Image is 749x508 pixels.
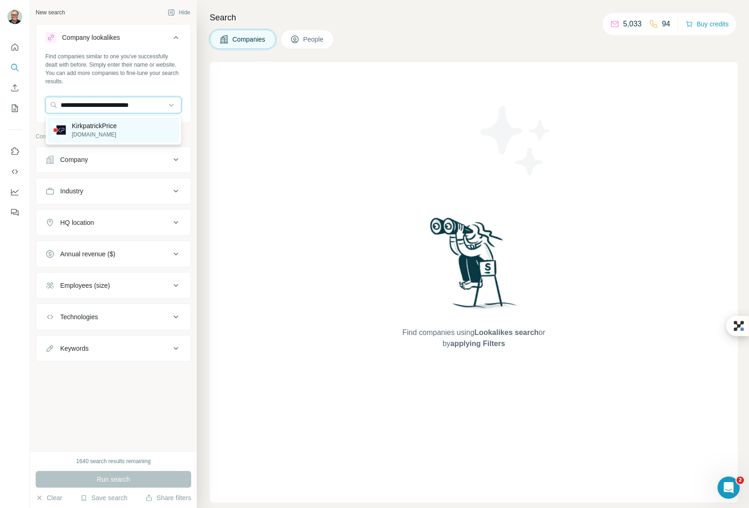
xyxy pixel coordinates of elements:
[474,328,539,336] span: Lookalikes search
[53,124,66,136] img: KirkpatrickPrice
[7,80,22,96] button: Enrich CSV
[36,337,191,359] button: Keywords
[7,100,22,117] button: My lists
[45,52,181,86] div: Find companies similar to one you've successfully dealt with before. Simply enter their name or w...
[7,9,22,24] img: Avatar
[36,132,191,141] p: Company information
[60,155,88,164] div: Company
[76,457,151,465] div: 1640 search results remaining
[62,33,120,42] div: Company lookalikes
[60,218,94,227] div: HQ location
[623,19,642,30] p: 5,033
[36,26,191,52] button: Company lookalikes
[662,19,670,30] p: 94
[474,99,557,182] img: Surfe Illustration - Stars
[450,340,505,347] span: applying Filters
[36,493,62,502] button: Clear
[36,243,191,265] button: Annual revenue ($)
[60,312,98,322] div: Technologies
[60,249,115,259] div: Annual revenue ($)
[145,493,191,502] button: Share filters
[210,11,738,24] h4: Search
[7,204,22,221] button: Feedback
[36,274,191,297] button: Employees (size)
[36,8,65,17] div: New search
[718,477,740,499] iframe: Intercom live chat
[36,306,191,328] button: Technologies
[60,186,83,196] div: Industry
[36,211,191,234] button: HQ location
[426,215,522,318] img: Surfe Illustration - Woman searching with binoculars
[7,163,22,180] button: Use Surfe API
[60,344,88,353] div: Keywords
[36,149,191,171] button: Company
[60,281,110,290] div: Employees (size)
[7,184,22,200] button: Dashboard
[303,35,325,44] span: People
[737,477,744,484] span: 2
[7,143,22,160] button: Use Surfe on LinkedIn
[72,121,117,130] p: KirkpatrickPrice
[161,6,197,19] button: Hide
[399,327,548,349] span: Find companies using or by
[7,59,22,76] button: Search
[80,493,127,502] button: Save search
[72,130,117,139] p: [DOMAIN_NAME]
[686,18,729,31] button: Buy credits
[36,180,191,202] button: Industry
[7,39,22,56] button: Quick start
[232,35,266,44] span: Companies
